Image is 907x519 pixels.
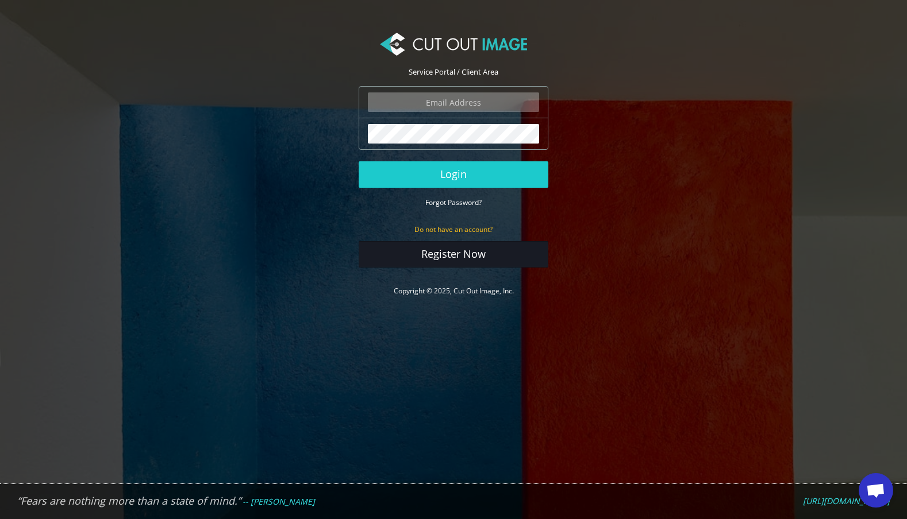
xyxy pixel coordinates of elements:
small: Do not have an account? [414,224,493,234]
small: Forgot Password? [425,197,482,207]
em: -- [PERSON_NAME] [243,496,315,507]
button: Login [359,161,548,188]
a: Open chat [859,473,893,508]
a: Register Now [359,241,548,268]
img: Cut Out Image [380,33,527,56]
span: Service Portal / Client Area [409,67,498,77]
input: Email Address [368,92,539,112]
em: “Fears are nothing more than a state of mind.” [17,494,241,508]
a: Forgot Password? [425,197,482,207]
a: [URL][DOMAIN_NAME] [803,496,890,506]
a: Copyright © 2025, Cut Out Image, Inc. [394,286,514,296]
